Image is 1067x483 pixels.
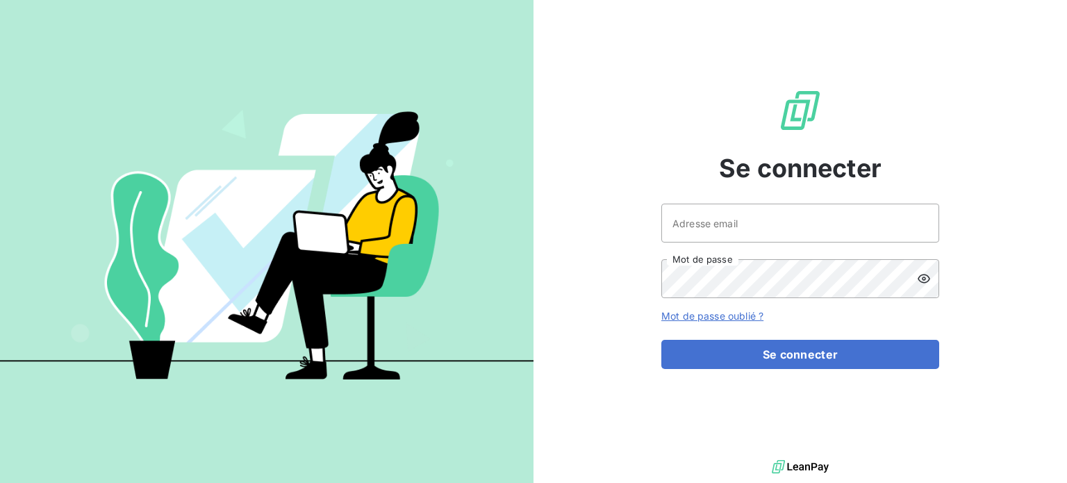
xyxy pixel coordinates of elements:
[778,88,822,133] img: Logo LeanPay
[661,310,763,322] a: Mot de passe oublié ?
[661,340,939,369] button: Se connecter
[772,457,829,477] img: logo
[719,149,882,187] span: Se connecter
[661,204,939,243] input: placeholder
